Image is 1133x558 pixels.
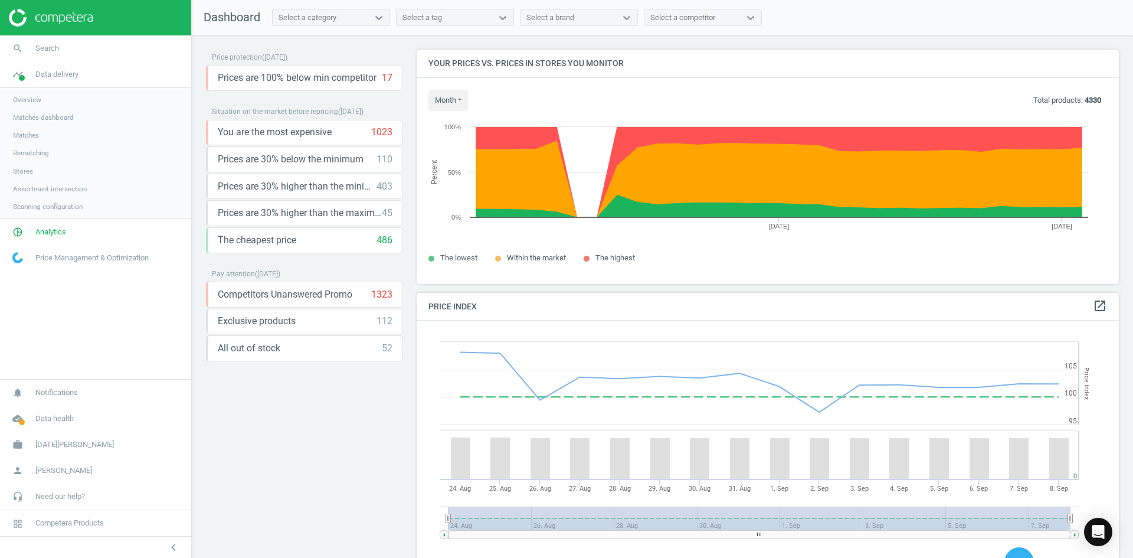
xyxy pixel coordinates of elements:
tspan: 7. Sep [1010,485,1028,492]
i: search [6,37,29,60]
tspan: 25. Aug [489,485,511,492]
span: [PERSON_NAME] [35,465,92,476]
span: Situation on the market before repricing [212,107,338,116]
span: Prices are 30% higher than the maximal [218,207,382,220]
span: Need our help? [35,491,85,502]
img: ajHJNr6hYgQAAAAASUVORK5CYII= [9,9,93,27]
span: You are the most expensive [218,126,332,139]
tspan: Percent [430,159,438,184]
tspan: 24. Aug [449,485,471,492]
span: All out of stock [218,342,280,355]
span: Within the market [507,253,566,262]
tspan: 5. Sep [930,485,948,492]
tspan: 8. Sep [1050,485,1068,492]
div: Select a competitor [650,12,715,23]
span: [DATE][PERSON_NAME] [35,439,114,450]
span: Overview [13,95,41,105]
tspan: 30. Aug [689,485,710,492]
i: chevron_left [166,540,181,554]
text: 100% [444,123,461,130]
span: ( [DATE] ) [255,270,280,278]
span: Matches [13,130,39,140]
h4: Your prices vs. prices in stores you monitor [417,50,1119,77]
b: 4330 [1085,96,1101,105]
a: open_in_new [1093,299,1107,314]
span: Data health [35,413,74,424]
i: notifications [6,381,29,404]
div: 52 [382,342,392,355]
tspan: [DATE] [769,223,790,230]
i: pie_chart_outlined [6,221,29,243]
tspan: 28. Aug [609,485,631,492]
div: Open Intercom Messenger [1084,518,1112,546]
i: timeline [6,63,29,86]
div: 486 [376,234,392,247]
button: chevron_left [159,540,188,555]
div: 110 [376,153,392,166]
span: Prices are 30% below the minimum [218,153,364,166]
tspan: Price Index [1083,367,1091,400]
p: Total products: [1033,95,1101,106]
span: Matches dashboard [13,113,74,122]
tspan: 3. Sep [850,485,869,492]
span: The lowest [440,253,477,262]
tspan: 2. Sep [810,485,829,492]
span: Prices are 30% higher than the minimum [218,180,376,193]
tspan: 1. Sep [770,485,788,492]
button: month [428,90,468,111]
text: 0% [451,214,461,221]
div: 17 [382,71,392,84]
i: person [6,459,29,482]
span: The cheapest price [218,234,296,247]
tspan: 29. Aug [649,485,670,492]
i: work [6,433,29,456]
span: Stores [13,167,33,176]
span: The highest [595,253,635,262]
span: Data delivery [35,69,78,80]
text: 105 [1065,362,1077,370]
tspan: 4. Sep [890,485,908,492]
span: ( [DATE] ) [262,53,287,61]
span: Assortment intersection [13,184,87,194]
tspan: 26. Aug [529,485,551,492]
span: Analytics [35,227,66,237]
span: Competera Products [35,518,104,528]
span: Exclusive products [218,315,296,328]
div: Select a category [279,12,336,23]
span: Search [35,43,59,54]
span: Pay attention [212,270,255,278]
span: Competitors Unanswered Promo [218,288,352,301]
span: ( [DATE] ) [338,107,364,116]
span: Prices are 100% below min competitor [218,71,376,84]
div: 45 [382,207,392,220]
span: Price Management & Optimization [35,253,149,263]
text: 100 [1065,389,1077,397]
tspan: 31. Aug [729,485,751,492]
tspan: 27. Aug [569,485,591,492]
span: Notifications [35,387,78,398]
h4: Price Index [417,293,1119,321]
text: 0 [1073,472,1077,480]
span: Scanning configuration [13,202,83,211]
div: 403 [376,180,392,193]
i: cloud_done [6,407,29,430]
i: open_in_new [1093,299,1107,313]
tspan: 6. Sep [970,485,988,492]
div: Select a tag [402,12,442,23]
div: 1323 [371,288,392,301]
i: headset_mic [6,485,29,508]
span: Dashboard [204,10,260,24]
span: Price protection [212,53,262,61]
div: 1023 [371,126,392,139]
text: 95 [1069,417,1077,425]
img: wGWNvw8QSZomAAAAABJRU5ErkJggg== [12,252,23,263]
div: Select a brand [526,12,574,23]
span: Rematching [13,148,49,158]
text: 50% [448,169,461,176]
tspan: [DATE] [1052,223,1072,230]
div: 112 [376,315,392,328]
